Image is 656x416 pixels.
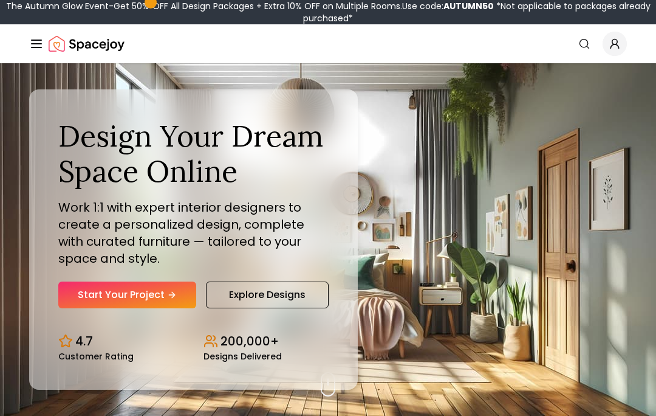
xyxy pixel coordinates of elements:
[203,352,282,361] small: Designs Delivered
[58,323,329,361] div: Design stats
[220,333,279,350] p: 200,000+
[49,32,125,56] img: Spacejoy Logo
[58,199,329,267] p: Work 1:1 with expert interior designers to create a personalized design, complete with curated fu...
[58,282,196,308] a: Start Your Project
[49,32,125,56] a: Spacejoy
[58,119,329,189] h1: Design Your Dream Space Online
[29,24,627,63] nav: Global
[206,282,329,308] a: Explore Designs
[75,333,93,350] p: 4.7
[58,352,134,361] small: Customer Rating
